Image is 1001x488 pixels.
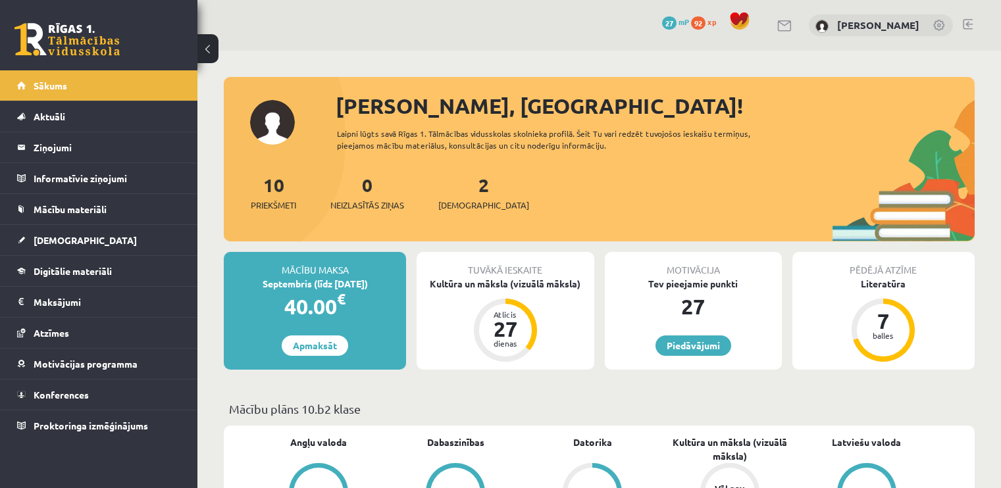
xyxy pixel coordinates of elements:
[427,435,484,449] a: Dabaszinības
[691,16,706,30] span: 92
[34,358,138,370] span: Motivācijas programma
[17,132,181,162] a: Ziņojumi
[662,16,689,27] a: 27 mP
[691,16,723,27] a: 92 xp
[17,256,181,286] a: Digitālie materiāli
[17,349,181,379] a: Motivācijas programma
[224,277,406,291] div: Septembris (līdz [DATE])
[251,199,296,212] span: Priekšmeti
[661,435,798,463] a: Kultūra un māksla (vizuālā māksla)
[662,16,677,30] span: 27
[17,287,181,317] a: Maksājumi
[34,420,148,431] span: Proktoringa izmēģinājums
[863,331,903,339] div: balles
[837,18,919,32] a: [PERSON_NAME]
[330,199,404,212] span: Neizlasītās ziņas
[832,435,901,449] a: Latviešu valoda
[655,335,731,356] a: Piedāvājumi
[792,277,975,291] div: Literatūra
[224,252,406,277] div: Mācību maksa
[34,265,112,277] span: Digitālie materiāli
[337,128,788,151] div: Laipni lūgts savā Rīgas 1. Tālmācības vidusskolas skolnieka profilā. Šeit Tu vari redzēt tuvojošo...
[34,110,65,122] span: Aktuāli
[792,277,975,364] a: Literatūra 7 balles
[605,291,782,322] div: 27
[438,199,529,212] span: [DEMOGRAPHIC_DATA]
[679,16,689,27] span: mP
[224,291,406,322] div: 40.00
[573,435,612,449] a: Datorika
[14,23,120,56] a: Rīgas 1. Tālmācības vidusskola
[486,318,525,339] div: 27
[17,194,181,224] a: Mācību materiāli
[17,379,181,410] a: Konferences
[417,252,594,277] div: Tuvākā ieskaite
[34,203,107,215] span: Mācību materiāli
[34,163,181,193] legend: Informatīvie ziņojumi
[34,80,67,91] span: Sākums
[792,252,975,277] div: Pēdējā atzīme
[486,339,525,347] div: dienas
[251,173,296,212] a: 10Priekšmeti
[17,101,181,132] a: Aktuāli
[17,410,181,441] a: Proktoringa izmēģinājums
[17,163,181,193] a: Informatīvie ziņojumi
[17,318,181,348] a: Atzīmes
[34,389,89,401] span: Konferences
[34,234,137,246] span: [DEMOGRAPHIC_DATA]
[17,225,181,255] a: [DEMOGRAPHIC_DATA]
[34,327,69,339] span: Atzīmes
[34,287,181,317] legend: Maksājumi
[417,277,594,291] div: Kultūra un māksla (vizuālā māksla)
[336,90,975,122] div: [PERSON_NAME], [GEOGRAPHIC_DATA]!
[605,277,782,291] div: Tev pieejamie punkti
[863,310,903,331] div: 7
[330,173,404,212] a: 0Neizlasītās ziņas
[17,70,181,101] a: Sākums
[605,252,782,277] div: Motivācija
[707,16,716,27] span: xp
[486,310,525,318] div: Atlicis
[229,400,969,418] p: Mācību plāns 10.b2 klase
[438,173,529,212] a: 2[DEMOGRAPHIC_DATA]
[337,289,346,308] span: €
[282,335,348,356] a: Apmaksāt
[34,132,181,162] legend: Ziņojumi
[815,20,829,33] img: Aleksandrija Līduma
[417,277,594,364] a: Kultūra un māksla (vizuālā māksla) Atlicis 27 dienas
[290,435,347,449] a: Angļu valoda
